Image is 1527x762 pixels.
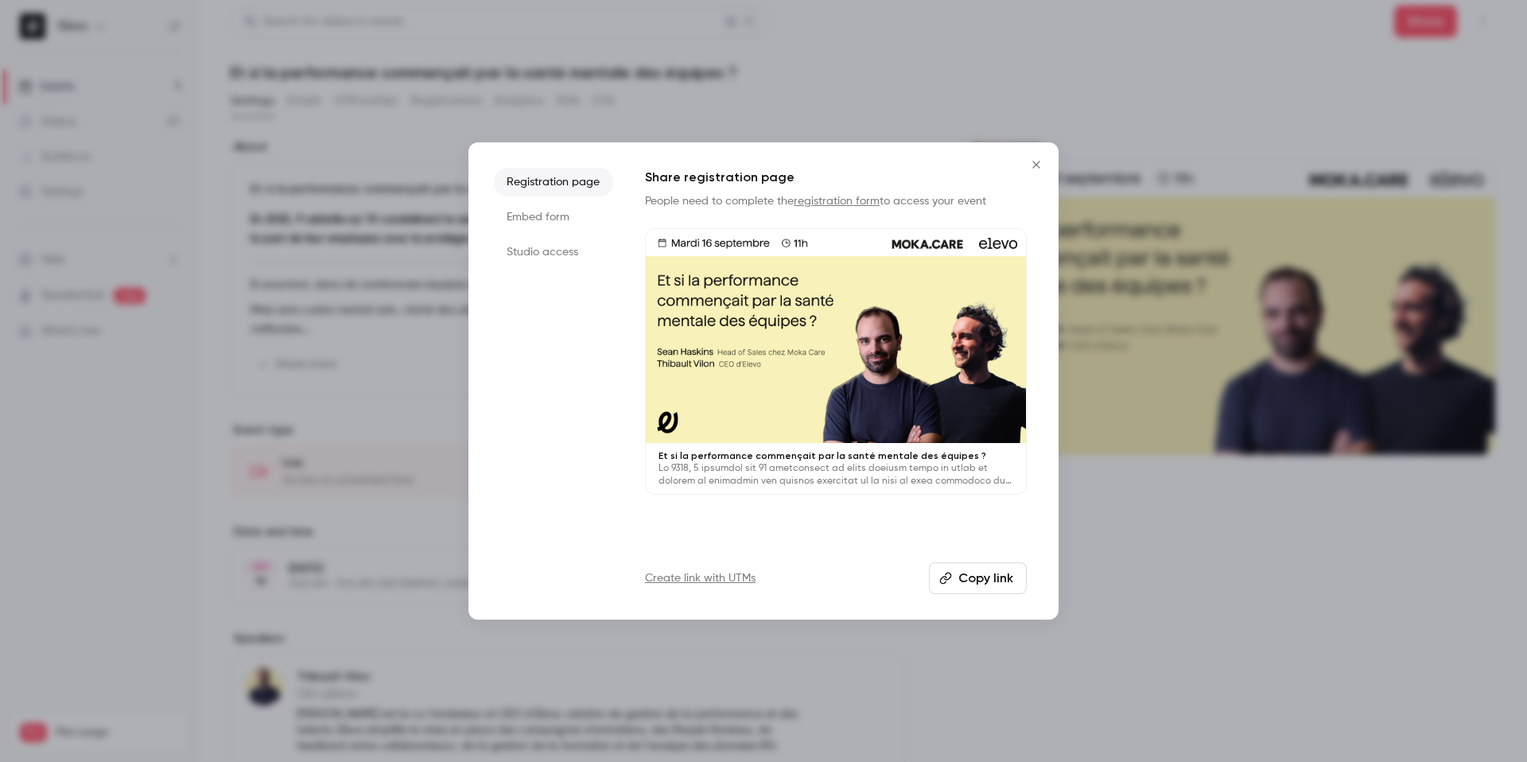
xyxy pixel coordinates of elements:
li: Studio access [494,238,613,266]
li: Registration page [494,168,613,196]
p: Et si la performance commençait par la santé mentale des équipes ? [659,449,1013,462]
li: Embed form [494,203,613,231]
p: People need to complete the to access your event [645,193,1027,209]
button: Copy link [929,562,1027,594]
h1: Share registration page [645,168,1027,187]
a: registration form [794,196,880,207]
a: Create link with UTMs [645,570,756,586]
button: Close [1020,149,1052,181]
p: Lo 9318, 5 ipsumdol sit 91 ametconsect ad elits doeiusm tempo in utlab et dolorem al enimadmin ve... [659,462,1013,488]
a: Et si la performance commençait par la santé mentale des équipes ?Lo 9318, 5 ipsumdol sit 91 amet... [645,228,1027,495]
